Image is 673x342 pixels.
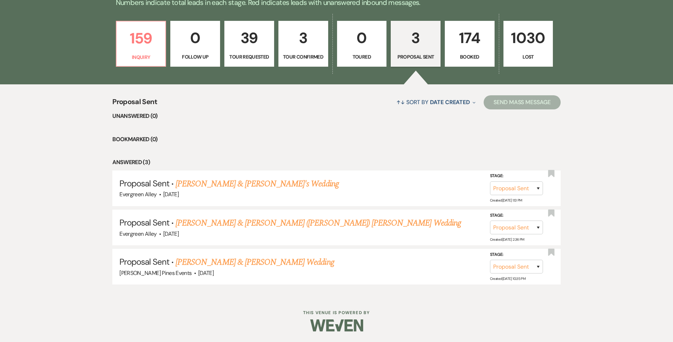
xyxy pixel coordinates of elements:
span: [DATE] [163,230,179,238]
a: [PERSON_NAME] & [PERSON_NAME] Wedding [176,256,334,269]
span: [PERSON_NAME] Pines Events [119,269,191,277]
span: Date Created [430,98,470,106]
label: Stage: [490,251,543,259]
a: 3Tour Confirmed [278,21,328,67]
a: 0Follow Up [170,21,220,67]
p: Proposal Sent [395,53,436,61]
a: 1030Lost [503,21,553,67]
li: Bookmarked (0) [112,135,561,144]
span: Proposal Sent [119,178,169,189]
a: 159Inquiry [116,21,166,67]
p: Tour Confirmed [283,53,324,61]
a: [PERSON_NAME] & [PERSON_NAME] ([PERSON_NAME]) [PERSON_NAME] Wedding [176,217,461,229]
p: 159 [121,26,161,50]
p: Inquiry [121,53,161,61]
a: 0Toured [337,21,387,67]
p: 1030 [508,26,549,50]
span: Proposal Sent [112,96,157,112]
p: Follow Up [175,53,216,61]
span: Evergreen Alley [119,230,157,238]
span: Proposal Sent [119,217,169,228]
p: 174 [449,26,490,50]
img: Weven Logo [310,313,363,338]
li: Unanswered (0) [112,112,561,121]
a: 174Booked [445,21,495,67]
p: 3 [395,26,436,50]
p: 39 [229,26,270,50]
span: Evergreen Alley [119,191,157,198]
label: Stage: [490,172,543,180]
span: ↑↓ [396,98,405,106]
p: Toured [342,53,382,61]
span: Created: [DATE] 10:35 PM [490,276,525,281]
p: Booked [449,53,490,61]
span: [DATE] [163,191,179,198]
li: Answered (3) [112,158,561,167]
button: Send Mass Message [484,95,561,109]
span: Proposal Sent [119,256,169,267]
label: Stage: [490,212,543,220]
span: Created: [DATE] 2:36 PM [490,237,524,242]
span: [DATE] [198,269,214,277]
p: Tour Requested [229,53,270,61]
p: Lost [508,53,549,61]
p: 0 [175,26,216,50]
span: Created: [DATE] 1:13 PM [490,198,522,203]
a: 3Proposal Sent [391,21,441,67]
p: 0 [342,26,382,50]
a: [PERSON_NAME] & [PERSON_NAME]'s Wedding [176,178,339,190]
a: 39Tour Requested [224,21,274,67]
p: 3 [283,26,324,50]
button: Sort By Date Created [394,93,478,112]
